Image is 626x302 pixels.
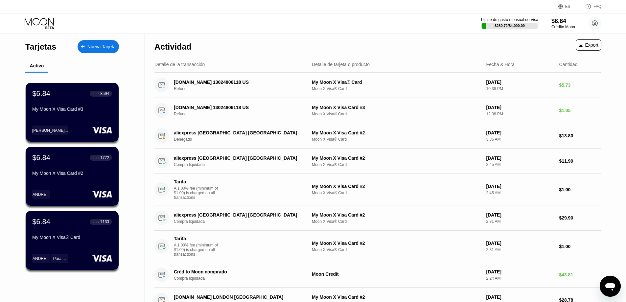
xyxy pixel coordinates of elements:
div: [DATE] [486,155,554,161]
div: My Moon X Visa Card #2 [312,212,481,218]
div: FAQ [593,4,601,9]
div: [PERSON_NAME]... [32,128,68,133]
div: My Moon X Visa® Card [312,80,481,85]
div: Nueva Tarjeta [87,44,116,50]
div: $6.84 [32,153,50,162]
div: Moon X Visa® Card [312,191,481,195]
div: Compra liquidada [174,276,311,281]
div: ● ● ● ● [93,221,99,223]
div: $13.80 [559,133,601,138]
div: My Moon X Visa Card #2 [312,184,481,189]
div: $6.84 [551,18,575,25]
div: ANDRE... [32,254,50,263]
div: Compra liquidada [174,162,311,167]
div: Moon X Visa® Card [312,219,481,224]
div: My Moon X Visa® Card [32,235,112,240]
div: $1.00 [559,244,601,249]
div: ANDRE... [32,190,50,199]
div: My Moon X Visa Card #2 [312,155,481,161]
div: Activo [30,63,44,68]
div: $6.84● ● ● ●1772My Moon X Visa Card #2ANDRE... [26,147,119,206]
div: Moon X Visa® Card [312,86,481,91]
div: Nueva Tarjeta [78,40,119,53]
div: aliexpress [GEOGRAPHIC_DATA] [GEOGRAPHIC_DATA]Compra liquidadaMy Moon X Visa Card #2Moon X Visa® ... [154,205,601,231]
div: Moon X Visa® Card [312,162,481,167]
div: Tarifa [174,179,220,184]
div: Límite de gasto mensual de Visa [481,17,538,22]
div: [DOMAIN_NAME] 13024806118 US [174,105,301,110]
div: 1772 [100,155,109,160]
div: 12:38 PM [486,112,554,116]
div: Crédito Moon comprado [174,269,301,274]
div: My Moon X Visa Card #2 [32,171,112,176]
div: [DOMAIN_NAME] 13024806118 USRefundMy Moon X Visa® CardMoon X Visa® Card[DATE]10:38 PM$5.73 [154,73,601,98]
div: $280.72 / $4,000.00 [495,24,525,28]
div: $11.99 [559,158,601,164]
div: aliexpress [GEOGRAPHIC_DATA] [GEOGRAPHIC_DATA] [174,155,301,161]
div: 10:38 PM [486,86,554,91]
div: [PERSON_NAME]... [32,126,68,135]
div: 8594 [100,91,109,96]
div: FAQ [578,3,601,10]
div: My Moon X Visa Card #2 [312,241,481,246]
div: $5.73 [559,82,601,88]
div: My Moon X Visa Card #2 [312,294,481,300]
div: $29.90 [559,215,601,221]
div: Moon X Visa® Card [312,247,481,252]
div: [DOMAIN_NAME] LONDON [GEOGRAPHIC_DATA] [174,294,301,300]
div: Límite de gasto mensual de Visa$280.72/$4,000.00 [481,17,538,29]
div: $43.81 [559,272,601,277]
div: [DATE] [486,241,554,246]
div: My Moon X Visa Card #2 [312,130,481,135]
div: Compra liquidada [174,219,311,224]
div: Actividad [154,42,192,52]
div: Moon Credit [312,271,481,277]
div: [DATE] [486,184,554,189]
div: aliexpress [GEOGRAPHIC_DATA] [GEOGRAPHIC_DATA]DenegadoMy Moon X Visa Card #2Moon X Visa® Card[DAT... [154,123,601,149]
div: TarifaA 1.00% fee (minimum of $1.00) is charged on all transactionsMy Moon X Visa Card #2Moon X V... [154,174,601,205]
div: Tarjetas [25,42,56,52]
div: $1.05 [559,108,601,113]
div: aliexpress [GEOGRAPHIC_DATA] [GEOGRAPHIC_DATA]Compra liquidadaMy Moon X Visa Card #2Moon X Visa® ... [154,149,601,174]
div: My Moon X Visa Card #3 [32,106,112,112]
div: [DATE] [486,294,554,300]
div: [DATE] [486,105,554,110]
div: Moon X Visa® Card [312,137,481,142]
div: A 1.00% fee (minimum of $1.00) is charged on all transactions [174,186,223,200]
div: Detalle de la transacción [154,62,205,67]
div: [DOMAIN_NAME] 13024806118 USRefundMy Moon X Visa Card #3Moon X Visa® Card[DATE]12:38 PM$1.05 [154,98,601,123]
div: Fecha & Hora [486,62,515,67]
div: Para ... [53,256,66,261]
div: Tarifa [174,236,220,241]
div: $6.84Crédito Moon [551,18,575,29]
div: [DATE] [486,130,554,135]
div: aliexpress [GEOGRAPHIC_DATA] [GEOGRAPHIC_DATA] [174,212,301,218]
div: [DOMAIN_NAME] 13024806118 US [174,80,301,85]
div: $6.84● ● ● ●7133My Moon X Visa® CardANDRE...Para ... [26,211,119,270]
div: [DATE] [486,80,554,85]
div: Denegado [174,137,311,142]
div: ● ● ● ● [93,93,99,95]
div: ES [565,4,570,9]
iframe: Botón para iniciar la ventana de mensajería [600,276,621,297]
div: Refund [174,112,311,116]
div: My Moon X Visa Card #3 [312,105,481,110]
div: 2:31 AM [486,219,554,224]
div: 2:45 AM [486,191,554,195]
div: 2:24 AM [486,276,554,281]
div: 7133 [100,220,109,224]
div: 2:31 AM [486,247,554,252]
div: Cantidad [559,62,577,67]
div: TarifaA 1.00% fee (minimum of $1.00) is charged on all transactionsMy Moon X Visa Card #2Moon X V... [154,231,601,262]
div: Detalle de tarjeta o producto [312,62,370,67]
div: ● ● ● ● [93,157,99,159]
div: [DATE] [486,212,554,218]
div: $6.84● ● ● ●8594My Moon X Visa Card #3[PERSON_NAME]... [26,83,119,142]
div: Export [576,39,601,51]
div: 3:36 AM [486,137,554,142]
div: ANDRE... [33,192,50,197]
div: aliexpress [GEOGRAPHIC_DATA] [GEOGRAPHIC_DATA] [174,130,301,135]
div: Export [579,42,598,48]
div: 2:45 AM [486,162,554,167]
